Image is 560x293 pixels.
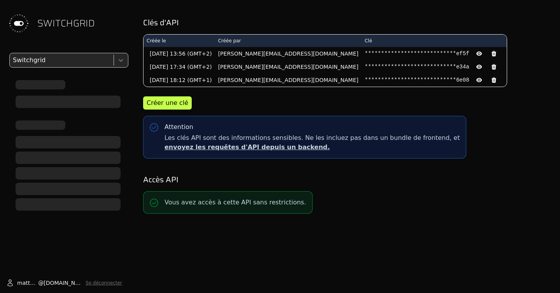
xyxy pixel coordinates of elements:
span: SWITCHGRID [37,17,95,30]
span: matthieu [17,279,38,287]
p: Vous avez accès à cette API sans restrictions. [164,198,306,207]
td: [PERSON_NAME][EMAIL_ADDRESS][DOMAIN_NAME] [215,47,362,60]
span: Les clés API sont des informations sensibles. Ne les incluez pas dans un bundle de frontend, et [164,133,460,152]
td: [PERSON_NAME][EMAIL_ADDRESS][DOMAIN_NAME] [215,73,362,87]
img: Switchgrid Logo [6,11,31,36]
p: envoyez les requêtes d'API depuis un backend. [164,143,460,152]
h2: Accès API [143,174,549,185]
th: Clé [362,35,507,47]
td: [DATE] 18:12 (GMT+1) [143,73,215,87]
td: [DATE] 13:56 (GMT+2) [143,47,215,60]
span: [DOMAIN_NAME] [44,279,82,287]
button: Se déconnecter [86,280,122,286]
div: Attention [164,122,193,132]
div: Créer une clé [147,98,188,108]
th: Créée par [215,35,362,47]
td: [DATE] 17:34 (GMT+2) [143,60,215,73]
td: [PERSON_NAME][EMAIL_ADDRESS][DOMAIN_NAME] [215,60,362,73]
button: Créer une clé [143,96,192,110]
span: @ [38,279,44,287]
th: Créée le [143,35,215,47]
h2: Clés d'API [143,17,549,28]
